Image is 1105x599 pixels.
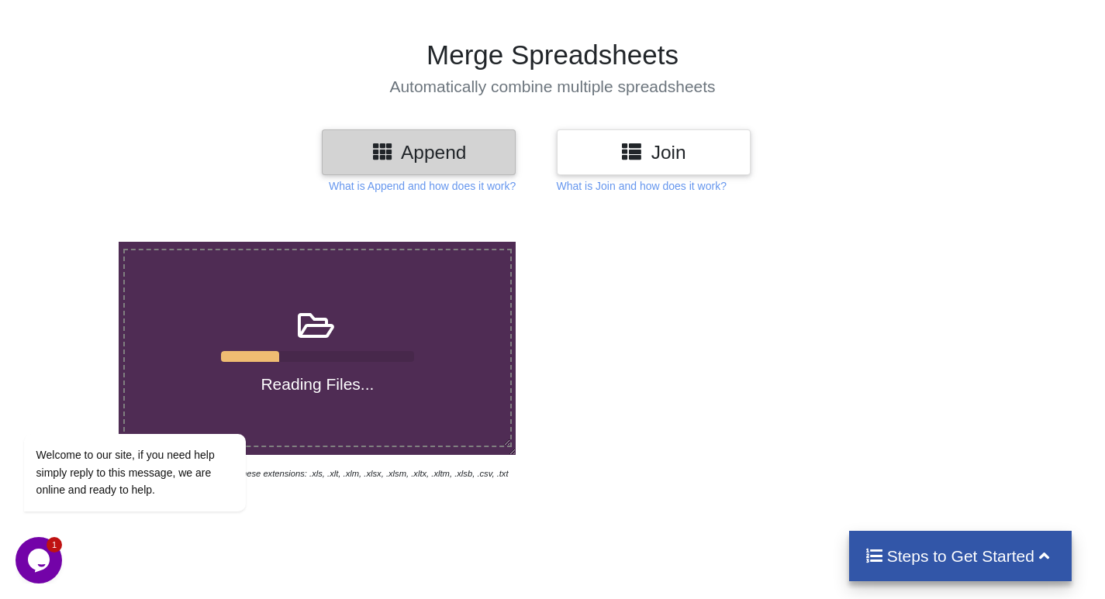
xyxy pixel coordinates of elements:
h3: Append [333,141,504,164]
p: What is Append and how does it work? [329,178,516,194]
h4: Steps to Get Started [865,546,1056,566]
h4: Reading Files... [125,374,511,394]
iframe: chat widget [16,537,65,584]
iframe: chat widget [16,294,295,529]
i: You can select files with any of these extensions: .xls, .xlt, .xlm, .xlsx, .xlsm, .xltx, .xltm, ... [119,469,508,478]
p: What is Join and how does it work? [557,178,727,194]
h3: Join [568,141,739,164]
